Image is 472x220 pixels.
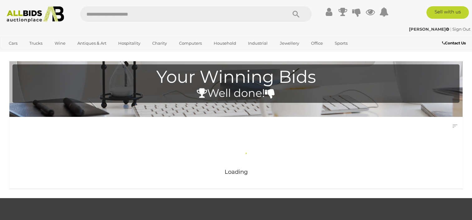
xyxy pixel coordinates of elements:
b: Contact Us [442,41,466,45]
h1: Your Winning Bids [16,67,456,87]
a: Computers [175,38,206,48]
a: Charity [148,38,171,48]
span: | [450,27,451,32]
a: Jewellery [276,38,303,48]
a: [PERSON_NAME] [409,27,450,32]
strong: [PERSON_NAME] [409,27,449,32]
h4: Well done! [16,87,456,99]
a: Wine [51,38,70,48]
a: Hospitality [114,38,144,48]
a: Trucks [25,38,46,48]
button: Search [280,6,312,22]
a: Industrial [244,38,272,48]
a: Sports [331,38,352,48]
a: Cars [5,38,22,48]
a: Household [210,38,240,48]
span: Loading [225,168,248,175]
a: Contact Us [442,40,467,47]
a: Antiques & Art [73,38,110,48]
a: Sign Out [452,27,470,32]
a: Office [307,38,327,48]
a: Sell with us [426,6,469,19]
img: Allbids.com.au [3,6,67,22]
a: [GEOGRAPHIC_DATA] [5,48,57,59]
